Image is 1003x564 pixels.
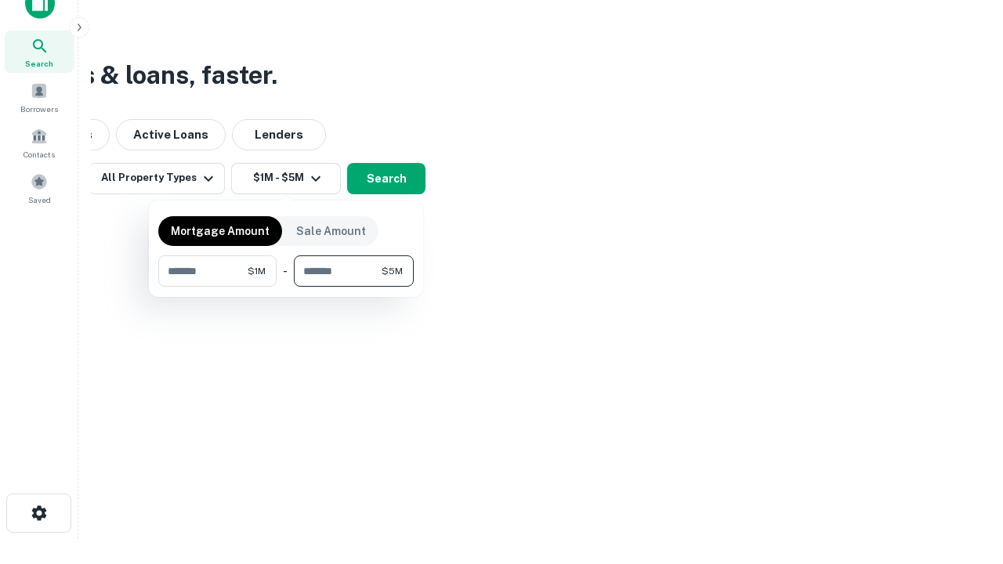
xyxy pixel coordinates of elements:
[296,222,366,240] p: Sale Amount
[925,439,1003,514] iframe: Chat Widget
[283,255,288,287] div: -
[382,264,403,278] span: $5M
[171,222,270,240] p: Mortgage Amount
[248,264,266,278] span: $1M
